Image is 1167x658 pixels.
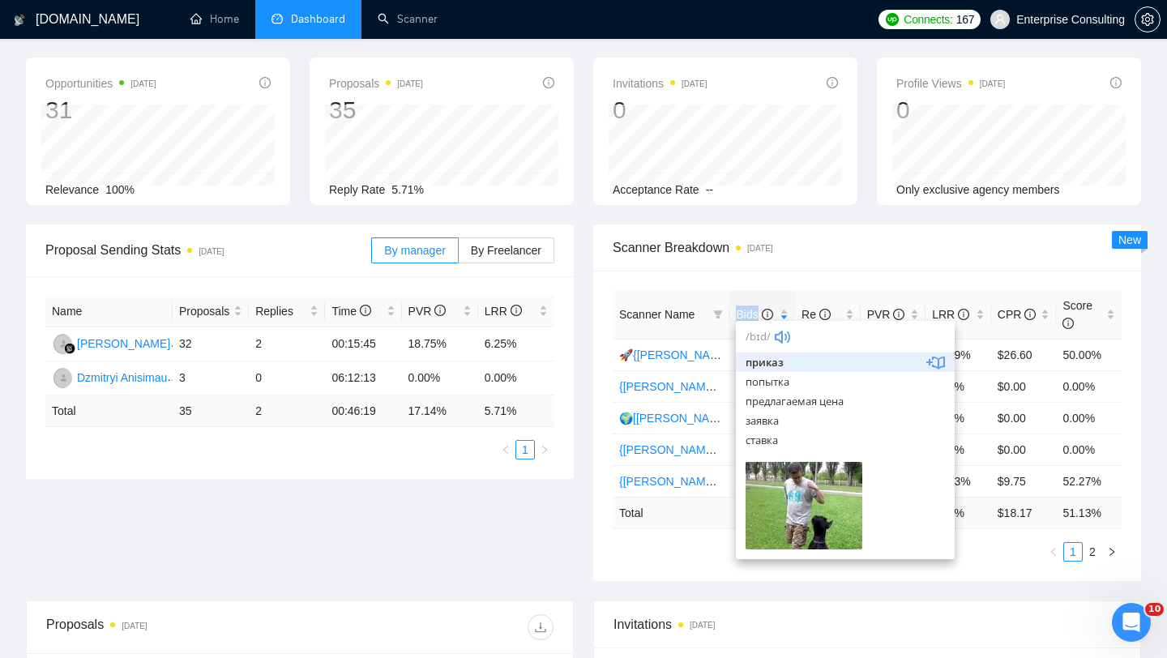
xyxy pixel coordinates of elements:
td: 0.00% [478,361,554,395]
span: user [994,14,1006,25]
td: $9.75 [991,465,1057,497]
span: By manager [384,244,445,257]
span: download [528,621,553,634]
span: info-circle [827,77,838,88]
img: D [53,368,74,388]
li: Previous Page [496,440,515,459]
td: 0.00% [1056,402,1122,434]
span: info-circle [259,77,271,88]
td: 5.71 % [478,395,554,427]
td: 51.13 % [1056,497,1122,528]
img: gigradar-bm.png [64,343,75,354]
span: info-circle [360,305,371,316]
a: homeHome [190,12,239,26]
div: 31 [45,95,156,126]
iframe: Intercom live chat [1112,603,1151,642]
span: Bids [736,308,772,321]
li: заявка [736,411,955,430]
span: -- [706,183,713,196]
div: 0 [613,95,707,126]
li: приказ [736,352,955,372]
a: 🚀{[PERSON_NAME]} Python | Django | AI / [619,348,843,361]
span: Invitations [613,614,1121,634]
span: 167 [956,11,974,28]
span: Profile Views [896,74,1005,93]
a: {[PERSON_NAME]}React/Next.js/Node.js (Long-term, All Niches) [619,443,947,456]
td: 2 [249,327,325,361]
span: info-circle [893,309,904,320]
th: Replies [249,296,325,327]
td: 33.33% [925,465,991,497]
li: 1 [1063,542,1083,562]
td: 4 [729,402,795,434]
span: Scanner Name [619,308,695,321]
td: Total [45,395,173,427]
td: $0.00 [991,434,1057,465]
a: {[PERSON_NAME]}Full-stack devs WW (<1 month) - pain point [619,380,938,393]
span: LRR [932,308,969,321]
a: 1 [516,441,534,459]
span: left [1049,547,1058,557]
div: [PERSON_NAME] [77,335,170,352]
td: 00:46:19 [325,395,401,427]
a: 1 [1064,543,1082,561]
td: 52.27% [1056,465,1122,497]
button: right [1102,542,1122,562]
time: [DATE] [747,244,772,253]
th: Proposals [173,296,249,327]
button: left [1044,542,1063,562]
td: 6 [729,370,795,402]
a: 2 [1084,543,1101,561]
span: left [501,445,511,455]
td: 0 [249,361,325,395]
span: New [1118,233,1141,246]
time: [DATE] [122,622,147,630]
div: bɪd [746,329,771,345]
span: By Freelancer [471,244,541,257]
div: Proposals [46,614,300,640]
td: 0.00% [925,434,991,465]
span: 10 [1145,603,1164,616]
img: logo [14,7,25,33]
span: Only exclusive agency members [896,183,1060,196]
span: dashboard [271,13,283,24]
li: Previous Page [1044,542,1063,562]
span: Re [802,308,831,321]
img: RH [53,334,74,354]
time: [DATE] [682,79,707,88]
span: info-circle [511,305,522,316]
li: 1 [515,440,535,459]
span: info-circle [434,305,446,316]
td: $0.00 [991,370,1057,402]
a: setting [1135,13,1161,26]
button: right [535,440,554,459]
button: left [496,440,515,459]
td: 0.00% [925,370,991,402]
a: DDzmitryi Anisimau [52,370,167,383]
span: info-circle [1024,309,1036,320]
td: 35 [173,395,249,427]
span: PVR [408,305,447,318]
time: [DATE] [199,247,224,256]
td: 32 [173,327,249,361]
td: 0.00% [1056,434,1122,465]
td: 17.14 % [402,395,478,427]
li: попытка [736,372,955,391]
td: 3 [173,361,249,395]
span: right [1107,547,1117,557]
a: 🌍[[PERSON_NAME]] Native Mobile WW [619,412,829,425]
td: $ 18.17 [991,497,1057,528]
span: Time [331,305,370,318]
button: download [528,614,554,640]
span: CPR [998,308,1036,321]
span: Connects: [904,11,952,28]
td: 7 [729,339,795,370]
th: Name [45,296,173,327]
td: 3 [729,465,795,497]
span: filter [713,310,723,319]
span: Opportunities [45,74,156,93]
span: Relevance [45,183,99,196]
time: [DATE] [690,621,715,630]
a: {[PERSON_NAME]} Full-stack devs WW - pain point [619,475,883,488]
span: right [540,445,549,455]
